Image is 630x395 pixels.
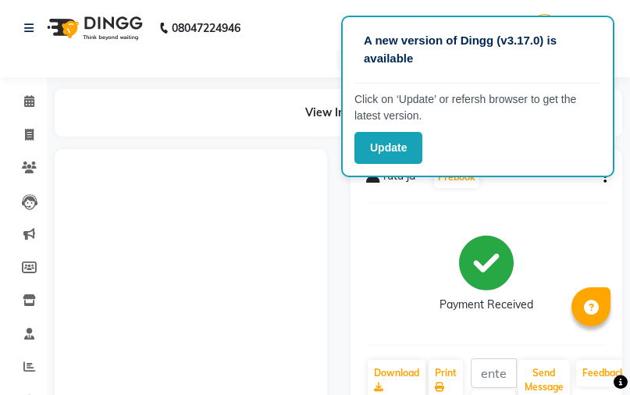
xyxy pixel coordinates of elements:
[354,132,422,164] button: Update
[531,14,558,41] img: Admin
[471,358,517,388] input: enter email
[383,168,415,190] span: rutu ja
[55,89,622,137] div: View Invoice
[364,32,592,67] p: A new version of Dingg (v3.17.0) is available
[172,6,240,50] b: 08047224946
[354,91,601,124] p: Click on ‘Update’ or refersh browser to get the latest version.
[440,297,533,313] div: Payment Received
[434,166,479,188] button: Prebook
[564,333,614,379] iframe: chat widget
[40,6,147,50] img: logo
